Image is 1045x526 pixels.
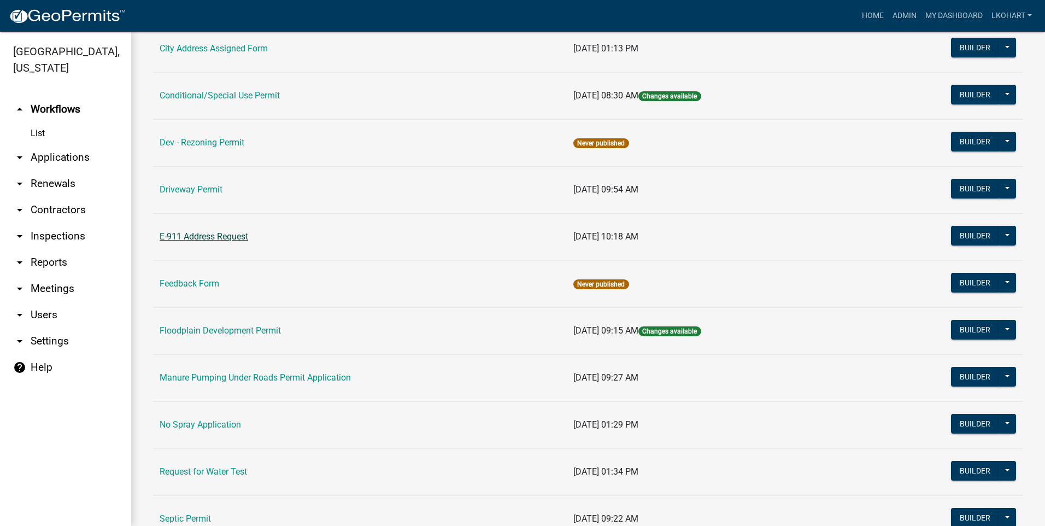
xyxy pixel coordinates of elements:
a: Manure Pumping Under Roads Permit Application [160,372,351,383]
span: Changes available [638,326,701,336]
button: Builder [951,226,999,246]
button: Builder [951,320,999,340]
a: Driveway Permit [160,184,222,195]
a: My Dashboard [921,5,987,26]
a: Admin [888,5,921,26]
i: help [13,361,26,374]
i: arrow_drop_down [13,282,26,295]
button: Builder [951,38,999,57]
a: No Spray Application [160,419,241,430]
i: arrow_drop_down [13,177,26,190]
a: Request for Water Test [160,466,247,477]
span: Never published [573,138,629,148]
a: Septic Permit [160,513,211,524]
button: Builder [951,367,999,387]
a: City Address Assigned Form [160,43,268,54]
a: Dev - Rezoning Permit [160,137,244,148]
button: Builder [951,179,999,198]
a: Feedback Form [160,278,219,289]
i: arrow_drop_down [13,256,26,269]
i: arrow_drop_down [13,230,26,243]
a: Floodplain Development Permit [160,325,281,336]
i: arrow_drop_up [13,103,26,116]
a: Conditional/Special Use Permit [160,90,280,101]
a: lkohart [987,5,1036,26]
span: Changes available [638,91,701,101]
i: arrow_drop_down [13,335,26,348]
span: [DATE] 10:18 AM [573,231,638,242]
span: [DATE] 08:30 AM [573,90,638,101]
i: arrow_drop_down [13,308,26,322]
span: [DATE] 09:27 AM [573,372,638,383]
span: [DATE] 01:34 PM [573,466,638,477]
span: [DATE] 01:13 PM [573,43,638,54]
span: [DATE] 09:54 AM [573,184,638,195]
span: [DATE] 01:29 PM [573,419,638,430]
a: Home [858,5,888,26]
i: arrow_drop_down [13,203,26,217]
span: [DATE] 09:15 AM [573,325,638,336]
button: Builder [951,273,999,293]
button: Builder [951,85,999,104]
span: Never published [573,279,629,289]
i: arrow_drop_down [13,151,26,164]
span: [DATE] 09:22 AM [573,513,638,524]
button: Builder [951,414,999,434]
a: E-911 Address Request [160,231,248,242]
button: Builder [951,461,999,481]
button: Builder [951,132,999,151]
